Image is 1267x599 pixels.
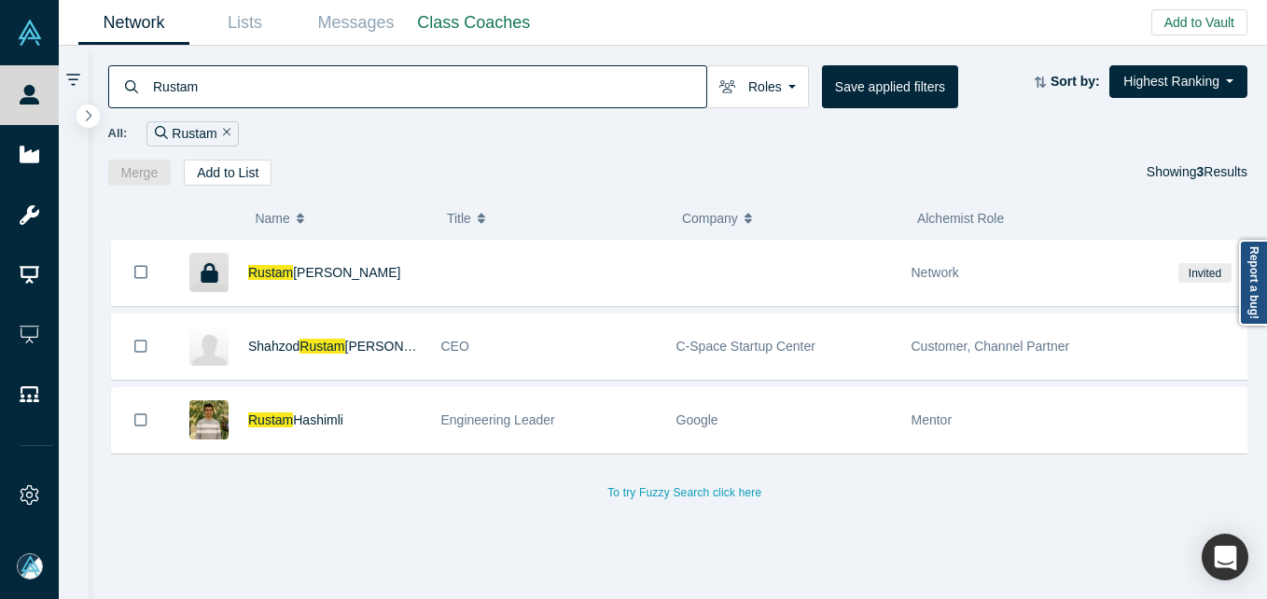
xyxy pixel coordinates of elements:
[1197,164,1247,179] span: Results
[411,1,536,45] a: Class Coaches
[1197,164,1204,179] strong: 3
[108,124,128,143] span: All:
[706,65,809,108] button: Roles
[151,64,706,108] input: Search by name, title, company, summary, expertise, investment criteria or topics of focus
[255,199,289,238] span: Name
[217,123,231,145] button: Remove Filter
[300,1,411,45] a: Messages
[676,339,815,354] span: C-Space Startup Center
[912,412,953,427] span: Mentor
[682,199,898,238] button: Company
[447,199,471,238] span: Title
[293,265,400,280] span: [PERSON_NAME]
[112,314,170,379] button: Bookmark
[189,327,229,366] img: Shahzod Rustamjon's Profile Image
[248,412,343,427] a: RustamHashimli
[184,160,271,186] button: Add to List
[112,240,170,305] button: Bookmark
[1239,240,1267,326] a: Report a bug!
[594,481,774,505] button: To try Fuzzy Search click here
[441,339,469,354] span: CEO
[255,199,427,238] button: Name
[345,339,452,354] span: [PERSON_NAME]
[17,553,43,579] img: Mia Scott's Account
[912,339,1070,354] span: Customer, Channel Partner
[17,20,43,46] img: Alchemist Vault Logo
[189,400,229,439] img: Rustam Hashimli's Profile Image
[676,412,718,427] span: Google
[78,1,189,45] a: Network
[248,339,452,354] a: ShahzodRustam[PERSON_NAME]
[248,265,400,280] a: Rustam[PERSON_NAME]
[248,265,293,280] span: Rustam
[299,339,344,354] span: Rustam
[293,412,343,427] span: Hashimli
[1109,65,1247,98] button: Highest Ranking
[441,412,555,427] span: Engineering Leader
[248,339,299,354] span: Shahzod
[1178,263,1231,283] span: Invited
[1151,9,1247,35] button: Add to Vault
[1051,74,1100,89] strong: Sort by:
[682,199,738,238] span: Company
[112,388,170,453] button: Bookmark
[248,412,293,427] span: Rustam
[189,1,300,45] a: Lists
[917,211,1004,226] span: Alchemist Role
[912,265,959,280] span: Network
[146,121,239,146] div: Rustam
[822,65,958,108] button: Save applied filters
[1147,160,1247,186] div: Showing
[108,160,172,186] button: Merge
[447,199,662,238] button: Title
